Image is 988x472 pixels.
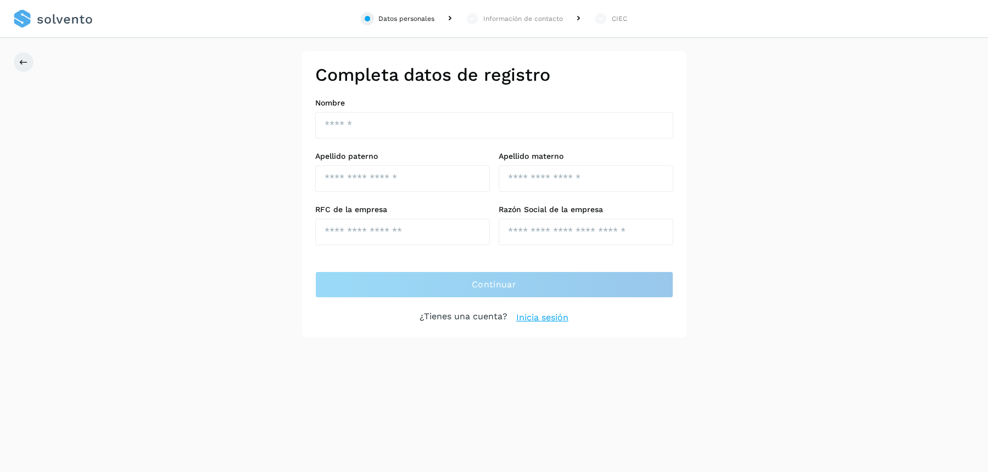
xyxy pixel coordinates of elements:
label: RFC de la empresa [315,205,490,214]
div: CIEC [612,14,627,24]
div: Información de contacto [483,14,563,24]
p: ¿Tienes una cuenta? [420,311,507,324]
a: Inicia sesión [516,311,568,324]
button: Continuar [315,271,673,298]
label: Apellido paterno [315,152,490,161]
label: Nombre [315,98,673,108]
div: Datos personales [378,14,434,24]
span: Continuar [472,279,516,291]
label: Apellido materno [499,152,673,161]
h2: Completa datos de registro [315,64,673,85]
label: Razón Social de la empresa [499,205,673,214]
